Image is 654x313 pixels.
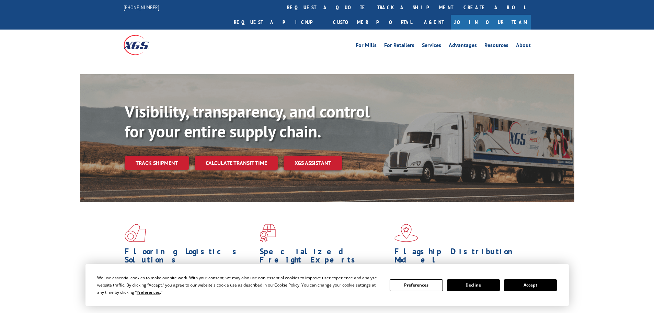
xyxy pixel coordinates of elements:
[356,43,377,50] a: For Mills
[328,15,417,30] a: Customer Portal
[229,15,328,30] a: Request a pickup
[125,247,254,267] h1: Flooring Logistics Solutions
[125,101,370,142] b: Visibility, transparency, and control for your entire supply chain.
[384,43,414,50] a: For Retailers
[451,15,531,30] a: Join Our Team
[97,274,381,296] div: We use essential cookies to make our site work. With your consent, we may also use non-essential ...
[125,224,146,242] img: xgs-icon-total-supply-chain-intelligence-red
[394,224,418,242] img: xgs-icon-flagship-distribution-model-red
[516,43,531,50] a: About
[124,4,159,11] a: [PHONE_NUMBER]
[260,247,389,267] h1: Specialized Freight Experts
[504,279,557,291] button: Accept
[422,43,441,50] a: Services
[449,43,477,50] a: Advantages
[274,282,299,288] span: Cookie Policy
[125,156,189,170] a: Track shipment
[195,156,278,170] a: Calculate transit time
[394,247,524,267] h1: Flagship Distribution Model
[85,264,569,306] div: Cookie Consent Prompt
[284,156,342,170] a: XGS ASSISTANT
[390,279,443,291] button: Preferences
[447,279,500,291] button: Decline
[137,289,160,295] span: Preferences
[484,43,508,50] a: Resources
[417,15,451,30] a: Agent
[260,224,276,242] img: xgs-icon-focused-on-flooring-red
